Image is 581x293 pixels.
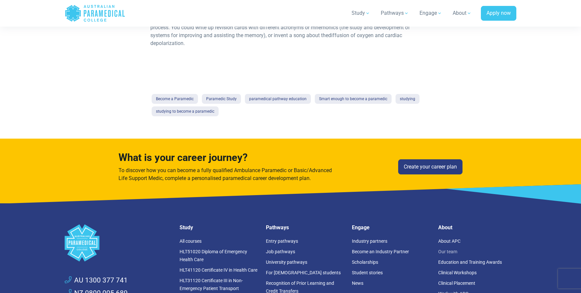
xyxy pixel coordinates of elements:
a: For [DEMOGRAPHIC_DATA] students [266,270,341,275]
h5: Pathways [266,224,344,231]
a: Apply now [481,6,516,21]
a: Australian Paramedical College [65,3,125,24]
a: Clinical Placement [438,281,475,286]
h5: About [438,224,517,231]
a: HLT51020 Diploma of Emergency Health Care [180,249,247,262]
a: Entry pathways [266,238,298,244]
a: Clinical Workshops [438,270,477,275]
a: studying [396,94,420,104]
h5: Engage [352,224,430,231]
a: Scholarships [352,259,378,265]
a: Smart enough to become a paramedic [315,94,392,104]
a: Industry partners [352,238,387,244]
a: paramedical pathway education [245,94,311,104]
a: Paramedic Study [202,94,241,104]
a: All courses [180,238,202,244]
a: Become a Paramedic [152,94,198,104]
a: HLT31120 Certificate III in Non-Emergency Patient Transport [180,278,243,291]
a: Create your career plan [398,159,463,174]
a: University pathways [266,259,307,265]
a: Engage [416,4,446,22]
a: Study [348,4,374,22]
a: HLT41120 Certificate IV in Health Care [180,267,257,273]
a: Student stories [352,270,383,275]
a: Pathways [377,4,413,22]
a: News [352,281,363,286]
a: About [449,4,476,22]
a: About APC [438,238,461,244]
a: Space [65,224,172,261]
a: studying to become a paramedic [152,106,219,116]
h4: What is your career journey? [118,152,334,164]
span: diffusion of oxygen and cardiac depolarization. [150,32,402,46]
a: Job pathways [266,249,295,254]
h5: Study [180,224,258,231]
span: To discover how you can become a fully qualified Ambulance Paramedic or Basic/Advanced Life Suppo... [118,167,332,181]
a: Our team [438,249,457,254]
a: Become an Industry Partner [352,249,409,254]
a: AU 1300 377 741 [65,275,128,286]
a: Education and Training Awards [438,259,502,265]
